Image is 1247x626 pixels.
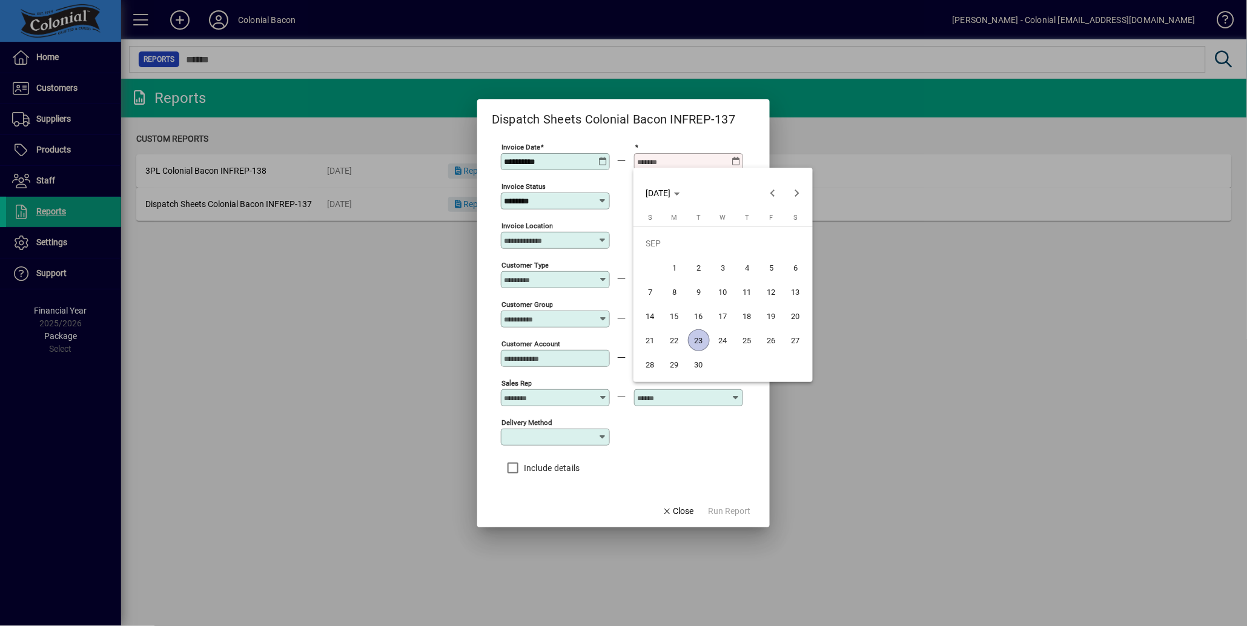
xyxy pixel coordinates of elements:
span: 6 [785,257,807,278]
span: 19 [761,305,782,327]
span: 18 [736,305,758,327]
button: Thu Sep 04 2025 [735,255,759,280]
button: Wed Sep 24 2025 [711,328,735,352]
button: Next month [785,181,809,205]
button: Previous month [761,181,785,205]
button: Mon Sep 22 2025 [663,328,687,352]
span: [DATE] [646,188,671,198]
span: 29 [664,354,686,375]
span: 8 [664,281,686,303]
button: Tue Sep 02 2025 [687,255,711,280]
button: Choose month and year [641,182,685,204]
button: Sun Sep 14 2025 [638,304,663,328]
button: Tue Sep 23 2025 [687,328,711,352]
span: 23 [688,329,710,351]
button: Mon Sep 29 2025 [663,352,687,377]
span: 12 [761,281,782,303]
span: 15 [664,305,686,327]
span: 13 [785,281,807,303]
button: Tue Sep 16 2025 [687,304,711,328]
button: Wed Sep 03 2025 [711,255,735,280]
span: 11 [736,281,758,303]
button: Thu Sep 25 2025 [735,328,759,352]
button: Mon Sep 01 2025 [663,255,687,280]
span: F [770,214,773,222]
span: 2 [688,257,710,278]
button: Fri Sep 19 2025 [759,304,784,328]
span: W [720,214,726,222]
span: 30 [688,354,710,375]
span: S [793,214,798,222]
span: 9 [688,281,710,303]
span: 3 [712,257,734,278]
button: Sun Sep 07 2025 [638,280,663,304]
span: 20 [785,305,807,327]
span: 28 [640,354,661,375]
span: 14 [640,305,661,327]
button: Sat Sep 27 2025 [784,328,808,352]
span: 25 [736,329,758,351]
span: 7 [640,281,661,303]
button: Wed Sep 17 2025 [711,304,735,328]
button: Sun Sep 21 2025 [638,328,663,352]
button: Thu Sep 11 2025 [735,280,759,304]
span: T [745,214,749,222]
button: Fri Sep 26 2025 [759,328,784,352]
span: 24 [712,329,734,351]
span: S [648,214,652,222]
span: T [696,214,701,222]
button: Thu Sep 18 2025 [735,304,759,328]
td: SEP [638,231,808,255]
button: Mon Sep 15 2025 [663,304,687,328]
span: 16 [688,305,710,327]
button: Wed Sep 10 2025 [711,280,735,304]
span: M [672,214,678,222]
button: Tue Sep 09 2025 [687,280,711,304]
button: Sat Sep 20 2025 [784,304,808,328]
button: Fri Sep 05 2025 [759,255,784,280]
span: 17 [712,305,734,327]
span: 10 [712,281,734,303]
button: Fri Sep 12 2025 [759,280,784,304]
span: 1 [664,257,686,278]
span: 22 [664,329,686,351]
span: 27 [785,329,807,351]
button: Mon Sep 08 2025 [663,280,687,304]
button: Sun Sep 28 2025 [638,352,663,377]
span: 21 [640,329,661,351]
button: Tue Sep 30 2025 [687,352,711,377]
span: 4 [736,257,758,278]
button: Sat Sep 13 2025 [784,280,808,304]
span: 26 [761,329,782,351]
button: Sat Sep 06 2025 [784,255,808,280]
span: 5 [761,257,782,278]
